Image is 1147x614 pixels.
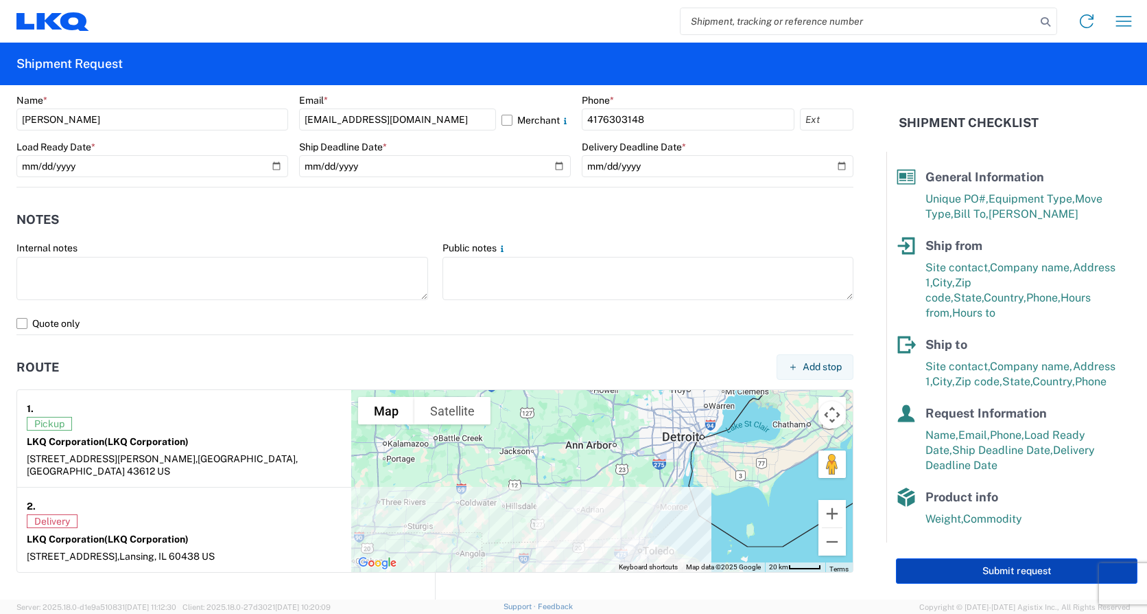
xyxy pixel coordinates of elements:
span: General Information [925,170,1044,184]
h2: Notes [16,213,59,227]
span: Ship to [925,337,967,352]
button: Map Scale: 20 km per 44 pixels [765,562,825,572]
h2: Shipment Request [16,56,123,72]
span: [GEOGRAPHIC_DATA], [GEOGRAPHIC_DATA] 43612 US [27,453,298,477]
label: Internal notes [16,242,78,254]
a: Terms [829,565,849,573]
button: Map camera controls [818,401,846,429]
label: Delivery Deadline Date [582,141,686,153]
button: Toggle fullscreen view [818,397,846,424]
span: Client: 2025.18.0-27d3021 [182,603,331,611]
span: Commodity [963,512,1022,525]
label: Email [299,94,328,106]
span: State, [954,291,984,304]
strong: 1. [27,400,34,417]
span: Request Information [925,406,1047,420]
span: Phone, [1026,291,1061,304]
span: Zip code, [955,375,1002,388]
span: Country, [984,291,1026,304]
label: Load Ready Date [16,141,95,153]
span: (LKQ Corporation) [104,534,189,545]
span: Ship from [925,238,982,253]
span: Delivery [27,514,78,528]
img: Google [355,554,400,572]
span: Map data ©2025 Google [686,563,761,571]
span: Phone [1075,375,1107,388]
span: Phone, [990,429,1024,442]
span: [STREET_ADDRESS][PERSON_NAME], [27,453,198,464]
span: City, [932,276,955,289]
span: Pickup [27,417,72,431]
label: Quote only [16,312,853,334]
span: Copyright © [DATE]-[DATE] Agistix Inc., All Rights Reserved [919,601,1131,613]
span: Weight, [925,512,963,525]
span: Server: 2025.18.0-d1e9a510831 [16,603,176,611]
span: Add stop [803,361,842,374]
span: (LKQ Corporation) [104,436,189,447]
button: Submit request [896,558,1137,584]
a: Support [504,602,538,611]
span: Site contact, [925,360,990,373]
span: Email, [958,429,990,442]
span: Hours to [952,306,995,319]
label: Merchant [501,109,571,130]
span: [DATE] 11:12:30 [125,603,176,611]
label: Phone [582,94,614,106]
span: Product info [925,490,998,504]
span: Lansing, IL 60438 US [119,551,215,562]
span: State, [1002,375,1032,388]
span: Company name, [990,261,1073,274]
span: Name, [925,429,958,442]
strong: LKQ Corporation [27,436,189,447]
span: Country, [1032,375,1075,388]
strong: LKQ Corporation [27,534,189,545]
span: Company name, [990,360,1073,373]
label: Ship Deadline Date [299,141,387,153]
span: Site contact, [925,261,990,274]
input: Ext [800,109,853,130]
strong: 2. [27,497,36,514]
a: Open this area in Google Maps (opens a new window) [355,554,400,572]
span: Ship Deadline Date, [952,444,1053,457]
h2: Shipment Checklist [899,115,1039,131]
h2: Route [16,361,59,374]
span: City, [932,375,955,388]
button: Zoom out [818,528,846,556]
label: Public notes [442,242,508,254]
span: Unique PO#, [925,192,989,205]
button: Show satellite imagery [414,397,490,424]
span: [DATE] 10:20:09 [275,603,331,611]
label: Name [16,94,47,106]
span: 20 km [769,563,788,571]
button: Show street map [358,397,414,424]
button: Zoom in [818,500,846,527]
span: Equipment Type, [989,192,1075,205]
button: Add stop [777,354,853,380]
button: Drag Pegman onto the map to open Street View [818,451,846,478]
h2: Product Info [16,598,111,612]
button: Keyboard shortcuts [619,562,678,572]
span: [STREET_ADDRESS], [27,551,119,562]
span: Bill To, [954,207,989,220]
a: Feedback [538,602,573,611]
input: Shipment, tracking or reference number [681,8,1036,34]
span: [PERSON_NAME] [989,207,1078,220]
